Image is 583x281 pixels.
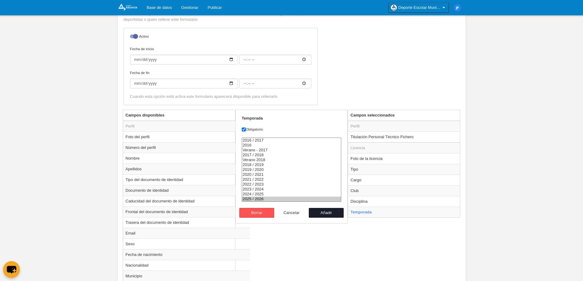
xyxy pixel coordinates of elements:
th: Campos seleccionados [348,110,460,121]
td: Fecha de nacimiento [123,249,250,260]
option: 2024 / 2025 [242,192,341,197]
button: Borrar [239,208,274,218]
button: Cancelar [274,208,309,218]
img: OawjjgO45JmU.30x30.jpg [391,5,397,11]
option: 2023 / 2024 [242,187,341,192]
td: Tipo [348,164,460,175]
td: Nacionalidad [123,260,250,271]
a: Deporte Escolar Municipal de [GEOGRAPHIC_DATA] [388,2,449,13]
td: Documento de identidad [123,185,250,196]
option: 2019 / 2020 [242,167,341,172]
option: 2021 / 2022 [242,177,341,182]
option: Verano - 2017 [242,148,341,153]
td: Apellidos [123,164,250,174]
input: Obligatorio [242,128,246,131]
label: Obligatorio [242,127,342,132]
p: Cuando esta opción está desactivada, validarás manualmente la información introducida por clubes,... [124,11,318,22]
td: Cargo [348,175,460,185]
input: Fecha de inicio [130,55,238,65]
td: Perfil [348,121,460,132]
td: Sexo [123,238,250,249]
button: chat-button [3,261,20,278]
td: Titulación Personal Técnico Fichero [348,131,460,142]
td: Frontal del documento de identidad [123,206,250,217]
input: Fecha de fin [130,79,238,88]
input: Fecha de inicio [239,55,311,65]
strong: Temporada [242,116,263,120]
option: 2018 / 2019 [242,162,341,167]
option: 2025 / 2026 [242,197,341,202]
td: Caducidad del documento de identidad [123,196,250,206]
th: Campos disponibles [123,110,250,121]
td: Licencia [348,142,460,153]
option: 2022 / 2023 [242,182,341,187]
td: Foto de la licencia [348,153,460,164]
td: Número del perfil [123,142,250,153]
button: Añadir [309,208,344,218]
td: Nombre [123,153,250,164]
td: Perfil [123,121,250,132]
div: Cuando esta opción está activa este formulario aparecerá disponible para rellenarlo [130,94,311,99]
option: 2017 / 2018 [242,153,341,157]
label: Fecha de inicio [130,46,311,65]
option: Verano 2018 [242,157,341,162]
img: Deporte Escolar Municipal de Alicante [117,4,137,11]
td: Club [348,185,460,196]
label: Fecha de fin [130,70,311,88]
td: Disciplina [348,196,460,207]
img: c2l6ZT0zMHgzMCZmcz05JnRleHQ9SlAmYmc9MWU4OGU1.png [454,4,462,12]
td: Foto del perfil [123,131,250,142]
td: Temporada [348,207,460,217]
input: Fecha de fin [239,79,311,88]
label: Activo [130,34,311,41]
option: 2016 / 2017 [242,138,341,143]
td: Trasera del documento de identidad [123,217,250,228]
span: Deporte Escolar Municipal de [GEOGRAPHIC_DATA] [398,5,441,11]
td: Tipo del documento de identidad [123,174,250,185]
td: Email [123,228,250,238]
option: 2020 / 2021 [242,172,341,177]
option: 2016 [242,143,341,148]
